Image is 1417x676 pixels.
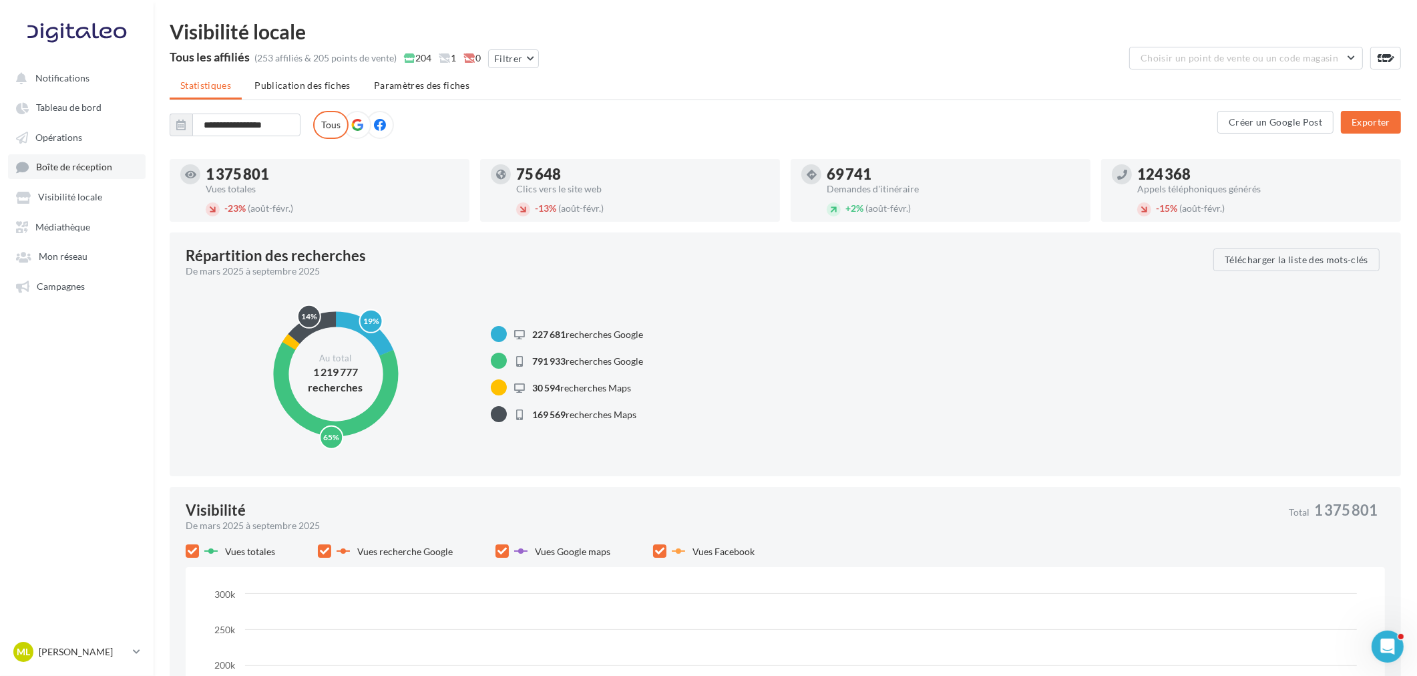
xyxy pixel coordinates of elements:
span: (août-févr.) [558,202,604,214]
div: De mars 2025 à septembre 2025 [186,265,1203,278]
div: Clics vers le site web [516,184,769,194]
label: Tous [313,111,349,139]
span: recherches Maps [532,382,631,393]
a: Mon réseau [8,244,146,268]
div: 1 375 801 [206,167,459,182]
span: - [535,202,538,214]
span: Médiathèque [35,221,90,232]
span: Paramètres des fiches [374,79,469,91]
a: Médiathèque [8,214,146,238]
span: Vues totales [225,546,275,557]
span: 0 [463,51,481,65]
span: 169 569 [532,409,566,420]
span: 1 [439,51,456,65]
div: (253 affiliés & 205 points de vente) [254,51,397,65]
span: - [224,202,228,214]
div: Répartition des recherches [186,248,366,263]
span: Vues Facebook [692,546,755,557]
button: Filtrer [488,49,539,68]
span: (août-févr.) [248,202,293,214]
span: (août-févr.) [1179,202,1225,214]
span: 227 681 [532,329,566,340]
span: 791 933 [532,355,566,367]
span: 204 [404,51,431,65]
span: recherches Google [532,329,643,340]
a: Opérations [8,125,146,149]
a: ML [PERSON_NAME] [11,639,143,665]
button: Exporter [1341,111,1401,134]
iframe: Intercom live chat [1372,631,1404,663]
a: Boîte de réception [8,154,146,179]
div: 124 368 [1137,167,1390,182]
div: De mars 2025 à septembre 2025 [186,519,1278,532]
span: + [845,202,851,214]
span: Campagnes [37,281,85,292]
span: Boîte de réception [36,162,112,173]
button: Télécharger la liste des mots-clés [1213,248,1380,271]
a: Campagnes [8,274,146,298]
text: 250k [214,624,236,635]
div: 69 741 [827,167,1080,182]
div: Appels téléphoniques générés [1137,184,1390,194]
span: 15% [1156,202,1177,214]
span: Choisir un point de vente ou un code magasin [1141,52,1338,63]
span: Publication des fiches [254,79,351,91]
span: Mon réseau [39,251,87,263]
span: 23% [224,202,246,214]
span: Vues recherche Google [357,546,453,557]
span: Opérations [35,132,82,143]
span: Notifications [35,72,89,83]
div: 75 648 [516,167,769,182]
button: Créer un Google Post [1217,111,1334,134]
div: Tous les affiliés [170,51,250,63]
span: 2% [845,202,863,214]
a: Tableau de bord [8,95,146,119]
span: Vues Google maps [535,546,610,557]
span: 13% [535,202,556,214]
div: Visibilité locale [170,21,1401,41]
div: Demandes d'itinéraire [827,184,1080,194]
span: (août-févr.) [865,202,911,214]
text: 300k [214,588,236,600]
button: Notifications [8,65,140,90]
span: ML [17,645,30,659]
span: - [1156,202,1159,214]
span: recherches Maps [532,409,636,420]
span: Tableau de bord [36,102,102,114]
div: Vues totales [206,184,459,194]
span: Visibilité locale [38,192,102,203]
span: recherches Google [532,355,643,367]
a: Visibilité locale [8,184,146,208]
div: Visibilité [186,503,246,518]
span: 30 594 [532,382,560,393]
span: 1 375 801 [1314,503,1378,518]
text: 200k [214,659,236,671]
p: [PERSON_NAME] [39,645,128,659]
span: Total [1289,508,1309,517]
button: Choisir un point de vente ou un code magasin [1129,47,1363,69]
